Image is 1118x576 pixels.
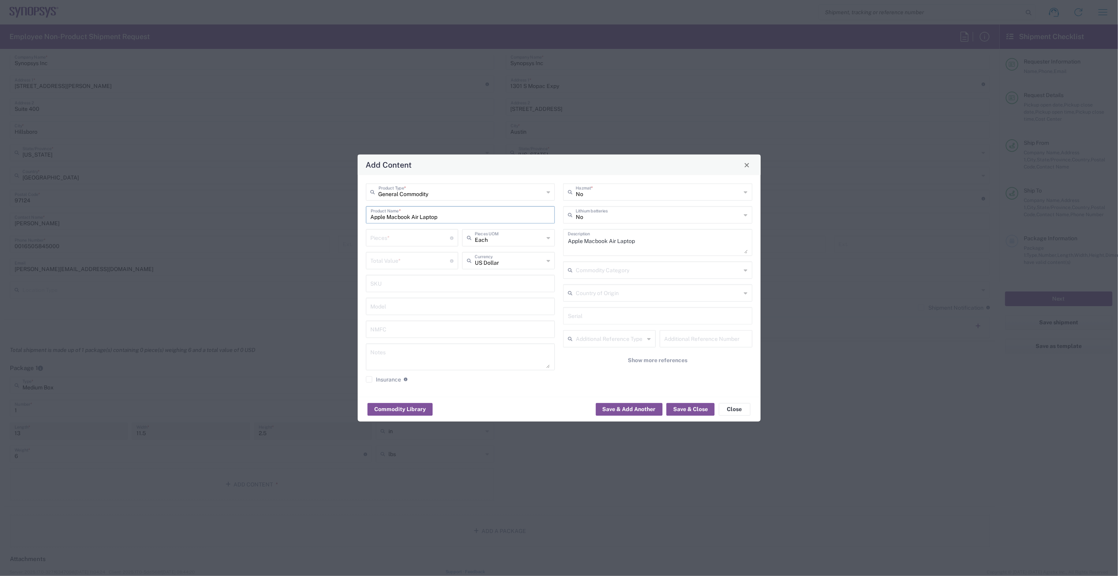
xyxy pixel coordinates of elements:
[741,159,752,170] button: Close
[596,403,663,415] button: Save & Add Another
[628,357,687,364] span: Show more references
[368,403,433,415] button: Commodity Library
[366,159,412,170] h4: Add Content
[666,403,715,415] button: Save & Close
[719,403,750,415] button: Close
[366,376,401,383] label: Insurance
